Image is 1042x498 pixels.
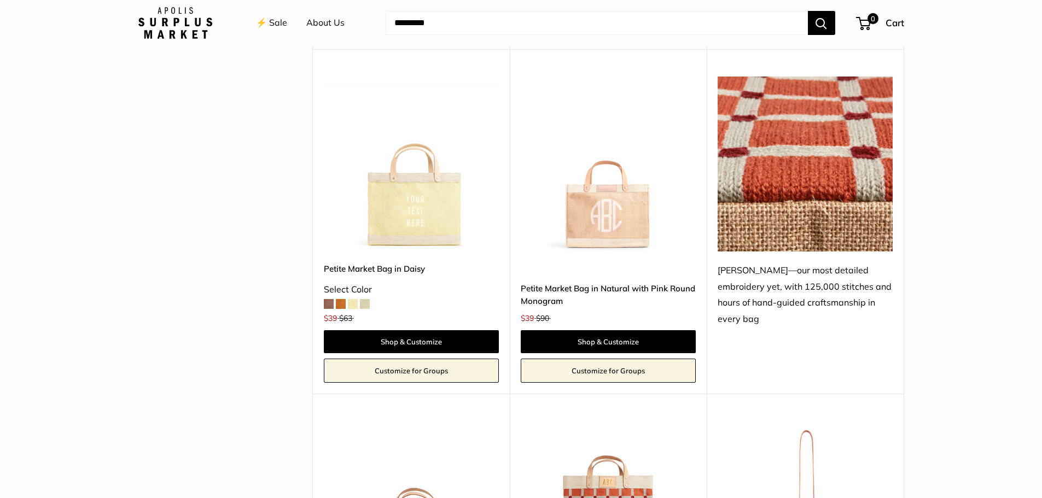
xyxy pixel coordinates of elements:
[867,13,878,24] span: 0
[521,359,696,383] a: Customize for Groups
[324,330,499,353] a: Shop & Customize
[324,77,499,251] a: Petite Market Bag in DaisyPetite Market Bag in Daisy
[324,313,337,323] span: $39
[256,15,287,31] a: ⚡️ Sale
[857,14,904,32] a: 0 Cart
[324,77,499,251] img: Petite Market Bag in Daisy
[324,262,499,275] a: Petite Market Bag in Daisy
[521,313,534,323] span: $39
[324,282,499,298] div: Select Color
[521,282,696,308] a: Petite Market Bag in Natural with Pink Round Monogram
[339,313,352,323] span: $63
[138,7,212,39] img: Apolis: Surplus Market
[521,77,696,251] a: description_Make it yours with monogram.Petite Market Bag in Natural with Pink Round Monogram
[386,11,808,35] input: Search...
[718,262,893,328] div: [PERSON_NAME]—our most detailed embroidery yet, with 125,000 stitches and hours of hand-guided cr...
[306,15,345,31] a: About Us
[718,77,893,251] img: Chenille—our most detailed embroidery yet, with 125,000 stitches and hours of hand-guided craftsm...
[808,11,835,35] button: Search
[521,330,696,353] a: Shop & Customize
[886,17,904,28] span: Cart
[536,313,549,323] span: $90
[521,77,696,251] img: description_Make it yours with monogram.
[324,359,499,383] a: Customize for Groups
